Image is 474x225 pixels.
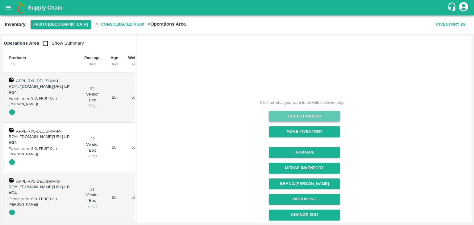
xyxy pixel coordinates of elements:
button: Change SKU [269,210,340,220]
img: box [9,178,14,183]
td: 20 [106,173,123,223]
div: 24 Vendor Box [84,86,101,109]
strong: LP VG4 [9,134,69,145]
span: - [9,84,69,95]
span: 600 [131,95,138,100]
button: Brand/[PERSON_NAME] [269,178,340,189]
button: Move Inventory [269,126,340,137]
button: Regrade [269,147,340,158]
div: Lots [9,61,74,67]
button: Packaging [269,194,340,205]
b: Consolidated View [101,21,144,28]
div: 25 Kgs [84,153,101,159]
b: Operations Area [4,41,39,46]
span: APPL-RYL-DEL/SHIM-S-ROYL/[DOMAIN_NAME][URL] [9,179,63,190]
b: Weight [128,55,141,60]
div: 21 Vendor Box [84,186,101,209]
div: 25 Kgs [84,103,101,108]
span: - [9,185,69,195]
b: Supply Chain [28,5,62,11]
div: Click on what you want to do with the inventory. [260,100,344,106]
button: Merge Inventory [269,163,340,174]
div: Days [110,61,118,67]
strong: LP VG4 [9,185,69,195]
div: Units [84,61,101,67]
div: customer-support [447,2,458,13]
span: Show Summary [39,41,84,46]
b: » Operations Area [148,22,186,27]
div: 25 Kgs [84,203,101,209]
span: Consolidated View [98,19,147,30]
td: 20 [106,123,123,173]
span: 550 [131,145,138,149]
b: Products [9,55,26,60]
span: - [9,134,69,145]
img: box [9,128,14,133]
div: 22 Vendor Box [84,136,101,159]
span: APPL-RYL-DEL/SHIM-M-ROYL/[DOMAIN_NAME][URL] [9,129,63,139]
span: 525 [131,195,138,200]
b: Age [110,55,118,60]
h2: » [96,19,186,30]
div: Kgs [128,61,141,67]
div: account of current user [458,1,469,14]
img: box [9,77,14,82]
b: Inventory [5,22,26,27]
td: 20 [106,72,123,123]
img: logo [15,2,28,14]
span: APPL-RYL-DEL/SHIM-L-ROYL/[DOMAIN_NAME][URL] [9,79,63,89]
button: Inventory V2 [434,19,468,30]
button: open drawer [1,1,15,15]
div: Farmer name: S.O. FRUIT Co. ( [PERSON_NAME]) [9,146,74,157]
button: Select DC [31,20,91,29]
a: Supply Chain [28,3,447,12]
b: Package [84,55,101,60]
strong: LP VG4 [9,84,69,95]
div: Farmer name: S.O. FRUIT Co. ( [PERSON_NAME]) [9,96,74,107]
div: Farmer name: S.O. FRUIT Co. ( [PERSON_NAME]) [9,196,74,207]
button: Set Lot Prices [269,111,340,122]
